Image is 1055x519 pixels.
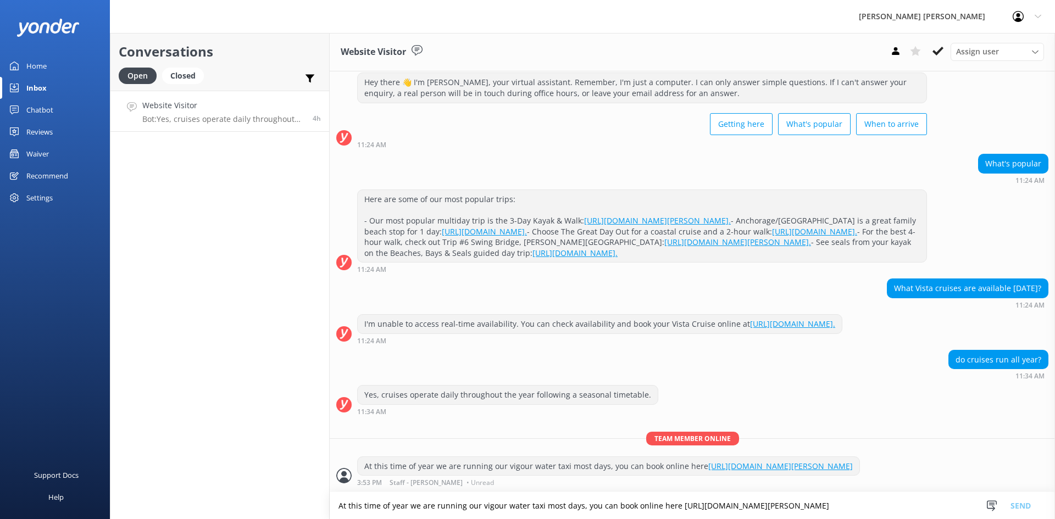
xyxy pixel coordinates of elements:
[26,143,49,165] div: Waiver
[341,45,406,59] h3: Website Visitor
[467,479,494,486] span: • Unread
[142,114,304,124] p: Bot: Yes, cruises operate daily throughout the year following a seasonal timetable.
[357,478,860,486] div: Sep 05 2025 03:53pm (UTC +12:00) Pacific/Auckland
[357,409,386,415] strong: 11:34 AM
[358,73,926,102] div: Hey there 👋 I'm [PERSON_NAME], your virtual assistant. Remember, I'm just a computer. I can only ...
[778,113,851,135] button: What's popular
[979,154,1048,173] div: What's popular
[664,237,811,247] a: [URL][DOMAIN_NAME][PERSON_NAME].
[1015,302,1045,309] strong: 11:24 AM
[357,265,927,273] div: Sep 05 2025 11:24am (UTC +12:00) Pacific/Auckland
[357,141,927,148] div: Sep 05 2025 11:24am (UTC +12:00) Pacific/Auckland
[584,215,731,226] a: [URL][DOMAIN_NAME][PERSON_NAME].
[16,19,80,37] img: yonder-white-logo.png
[119,68,157,84] div: Open
[26,187,53,209] div: Settings
[956,46,999,58] span: Assign user
[357,142,386,148] strong: 11:24 AM
[357,266,386,273] strong: 11:24 AM
[532,248,618,258] a: [URL][DOMAIN_NAME].
[358,315,842,333] div: I'm unable to access real-time availability. You can check availability and book your Vista Cruis...
[26,165,68,187] div: Recommend
[358,386,658,404] div: Yes, cruises operate daily throughout the year following a seasonal timetable.
[708,461,853,471] a: [URL][DOMAIN_NAME][PERSON_NAME]
[119,41,321,62] h2: Conversations
[1015,177,1045,184] strong: 11:24 AM
[357,479,382,486] strong: 3:53 PM
[856,113,927,135] button: When to arrive
[26,55,47,77] div: Home
[358,457,859,476] div: At this time of year we are running our vigour water taxi most days, you can book online here
[442,226,527,237] a: [URL][DOMAIN_NAME].
[119,69,162,81] a: Open
[978,176,1048,184] div: Sep 05 2025 11:24am (UTC +12:00) Pacific/Auckland
[357,337,842,344] div: Sep 05 2025 11:24am (UTC +12:00) Pacific/Auckland
[26,77,47,99] div: Inbox
[110,91,329,132] a: Website VisitorBot:Yes, cruises operate daily throughout the year following a seasonal timetable.4h
[1015,373,1045,380] strong: 11:34 AM
[34,464,79,486] div: Support Docs
[951,43,1044,60] div: Assign User
[949,350,1048,369] div: do cruises run all year?
[26,121,53,143] div: Reviews
[646,432,739,445] span: Team member online
[162,69,209,81] a: Closed
[26,99,53,121] div: Chatbot
[142,99,304,111] h4: Website Visitor
[357,408,658,415] div: Sep 05 2025 11:34am (UTC +12:00) Pacific/Auckland
[750,319,835,329] a: [URL][DOMAIN_NAME].
[887,301,1048,309] div: Sep 05 2025 11:24am (UTC +12:00) Pacific/Auckland
[390,479,463,486] span: Staff - [PERSON_NAME]
[48,486,64,508] div: Help
[357,338,386,344] strong: 11:24 AM
[772,226,857,237] a: [URL][DOMAIN_NAME].
[887,279,1048,298] div: What Vista cruises are available [DATE]?
[948,372,1048,380] div: Sep 05 2025 11:34am (UTC +12:00) Pacific/Auckland
[162,68,204,84] div: Closed
[358,190,926,263] div: Here are some of our most popular trips: - Our most popular multiday trip is the 3-Day Kayak & Wa...
[710,113,773,135] button: Getting here
[313,114,321,123] span: Sep 05 2025 11:34am (UTC +12:00) Pacific/Auckland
